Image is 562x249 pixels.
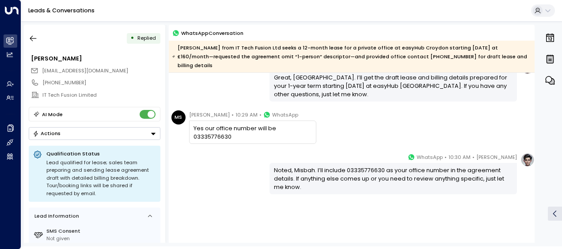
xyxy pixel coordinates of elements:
[33,130,61,136] div: Actions
[42,67,128,75] span: info@ittechfusionlimited.co.uk
[130,32,134,45] div: •
[42,67,128,74] span: [EMAIL_ADDRESS][DOMAIN_NAME]
[235,110,258,119] span: 10:29 AM
[272,110,298,119] span: WhatsApp
[32,212,79,220] div: Lead Information
[472,153,475,162] span: •
[274,73,513,99] div: Great, [GEOGRAPHIC_DATA]. I’ll get the draft lease and billing details prepared for your 1-year t...
[29,127,160,140] button: Actions
[42,91,160,99] div: IT Tech Fusion Limited
[31,54,160,63] div: [PERSON_NAME]
[417,153,443,162] span: WhatsApp
[181,29,243,37] span: WhatsApp Conversation
[46,235,157,242] div: Not given
[520,153,535,167] img: profile-logo.png
[42,79,160,87] div: [PHONE_NUMBER]
[42,110,63,119] div: AI Mode
[137,34,156,41] span: Replied
[46,227,157,235] label: SMS Consent
[274,166,513,192] div: Noted, Misbah. I’ll include 03335776630 as your office number in the agreement details. If anythi...
[259,110,262,119] span: •
[232,110,234,119] span: •
[171,110,186,124] div: MS
[448,153,471,162] span: 10:30 AM
[28,7,95,14] a: Leads & Conversations
[444,153,447,162] span: •
[46,150,156,157] p: Qualification Status
[46,159,156,198] div: Lead qualified for lease; sales team preparing and sending lease agreement draft with detailed bi...
[476,153,517,162] span: [PERSON_NAME]
[29,127,160,140] div: Button group with a nested menu
[194,124,311,141] div: Yes our office number will be 03335776630
[172,43,530,70] div: [PERSON_NAME] from IT Tech Fusion Ltd seeks a 12-month lease for a private office at easyHub Croy...
[189,110,230,119] span: [PERSON_NAME]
